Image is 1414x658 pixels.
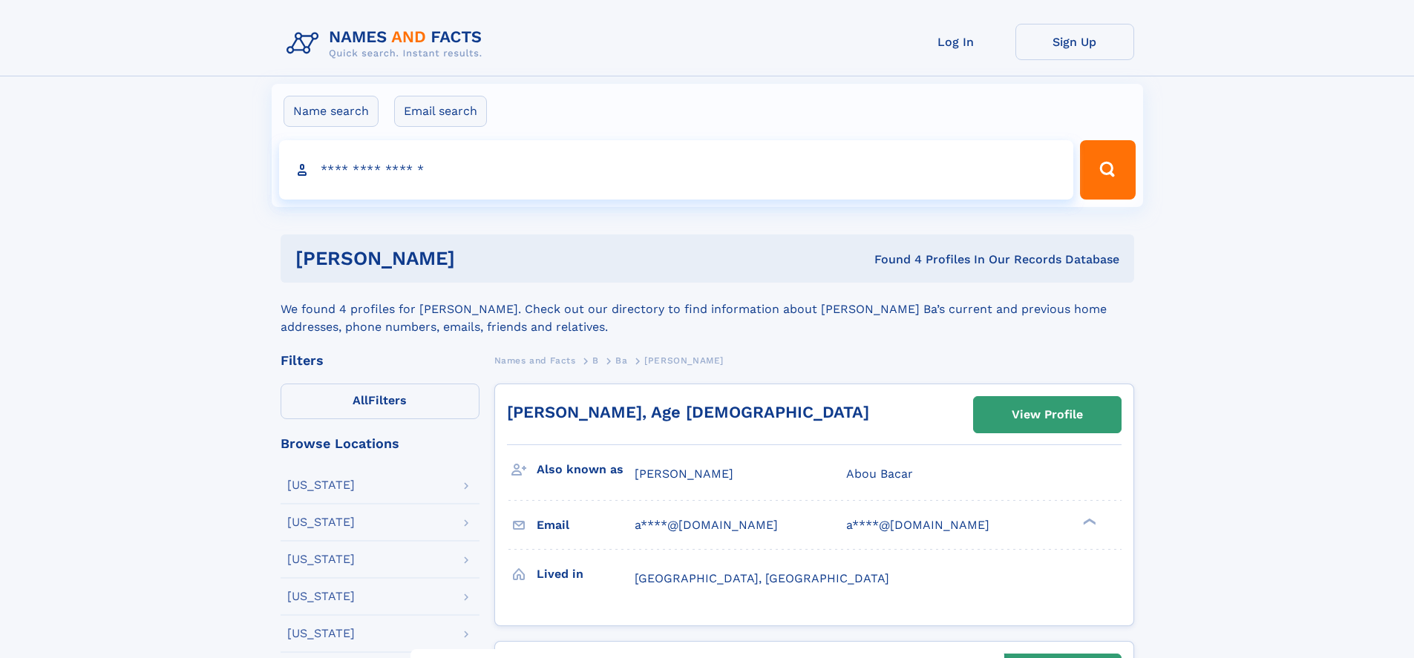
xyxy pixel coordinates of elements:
div: ❯ [1079,517,1097,527]
h3: Lived in [537,562,635,587]
input: search input [279,140,1074,200]
h1: [PERSON_NAME] [295,249,665,268]
label: Name search [284,96,379,127]
div: [US_STATE] [287,479,355,491]
img: Logo Names and Facts [281,24,494,64]
div: We found 4 profiles for [PERSON_NAME]. Check out our directory to find information about [PERSON_... [281,283,1134,336]
a: Ba [615,351,627,369]
a: Sign Up [1015,24,1134,60]
div: [US_STATE] [287,553,355,565]
div: Found 4 Profiles In Our Records Database [664,251,1119,268]
div: [US_STATE] [287,628,355,639]
div: [US_STATE] [287,590,355,602]
span: All [353,393,368,407]
span: Abou Bacar [846,467,913,481]
h3: Also known as [537,457,635,482]
a: [PERSON_NAME], Age [DEMOGRAPHIC_DATA] [507,403,869,421]
span: [PERSON_NAME] [635,467,733,481]
button: Search Button [1080,140,1135,200]
div: [US_STATE] [287,516,355,528]
div: View Profile [1012,398,1083,432]
span: [GEOGRAPHIC_DATA], [GEOGRAPHIC_DATA] [635,571,889,585]
span: Ba [615,355,627,366]
a: B [592,351,599,369]
span: [PERSON_NAME] [644,355,724,366]
div: Filters [281,354,479,367]
a: Log In [897,24,1015,60]
a: Names and Facts [494,351,576,369]
label: Email search [394,96,487,127]
span: B [592,355,599,366]
div: Browse Locations [281,437,479,450]
label: Filters [281,384,479,419]
h3: Email [537,513,635,538]
a: View Profile [974,397,1121,432]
